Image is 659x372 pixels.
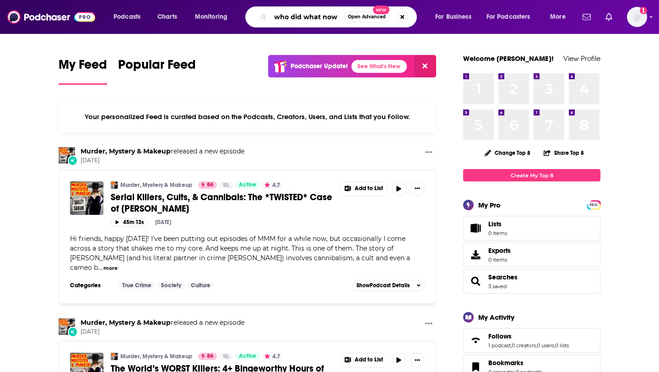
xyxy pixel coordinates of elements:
[355,185,383,192] span: Add to List
[478,201,501,209] div: My Pro
[488,283,507,290] a: 3 saved
[113,11,140,23] span: Podcasts
[488,230,507,236] span: 0 items
[155,219,171,225] div: [DATE]
[627,7,647,27] img: User Profile
[262,181,283,189] button: 4.7
[59,57,107,85] a: My Feed
[429,10,483,24] button: open menu
[463,169,600,181] a: Create My Top 8
[81,147,244,156] h3: released a new episode
[344,11,390,22] button: Open AdvancedNew
[488,332,569,340] a: Follows
[81,328,244,336] span: [DATE]
[59,147,75,164] a: Murder, Mystery & Makeup
[81,318,244,327] h3: released a new episode
[195,11,227,23] span: Monitoring
[187,282,214,289] a: Culture
[70,282,111,289] h3: Categories
[235,353,260,360] a: Active
[488,257,511,263] span: 0 items
[579,9,594,25] a: Show notifications dropdown
[59,57,107,78] span: My Feed
[68,327,78,337] div: New Episode
[536,342,537,349] span: ,
[537,342,554,349] a: 0 users
[157,11,177,23] span: Charts
[111,218,148,227] button: 45m 13s
[488,246,511,255] span: Exports
[239,181,256,190] span: Active
[348,15,386,19] span: Open Advanced
[98,263,102,272] span: ...
[421,318,436,330] button: Show More Button
[563,54,600,63] a: View Profile
[588,202,599,208] span: PRO
[488,359,524,367] span: Bookmarks
[70,235,410,272] span: Hi friends, happy [DATE]! I've been putting out episodes of MMM for a while now, but occasionally...
[466,334,485,347] a: Follows
[463,328,600,353] span: Follows
[435,11,471,23] span: For Business
[111,191,332,214] span: Serial Killers, Cults, & Cannibals: The *TWISTED* Case of [PERSON_NAME]
[198,181,217,189] a: 86
[119,282,155,289] a: True Crime
[550,11,566,23] span: More
[555,342,569,349] a: 0 lists
[103,264,118,272] button: more
[7,8,95,26] img: Podchaser - Follow, Share and Rate Podcasts
[198,353,217,360] a: 86
[410,353,425,367] button: Show More Button
[466,275,485,288] a: Searches
[488,332,512,340] span: Follows
[207,181,213,190] span: 86
[466,222,485,235] span: Lists
[488,220,507,228] span: Lists
[421,147,436,159] button: Show More Button
[70,181,103,215] img: Serial Killers, Cults, & Cannibals: The *TWISTED* Case of Ottis Toole
[270,10,344,24] input: Search podcasts, credits, & more...
[627,7,647,27] span: Logged in as evankrask
[481,10,544,24] button: open menu
[189,10,239,24] button: open menu
[235,181,260,189] a: Active
[410,181,425,196] button: Show More Button
[340,182,388,196] button: Show More Button
[340,353,388,367] button: Show More Button
[355,356,383,363] span: Add to List
[588,201,599,208] a: PRO
[118,57,196,85] a: Popular Feed
[463,269,600,294] span: Searches
[59,318,75,335] img: Murder, Mystery & Makeup
[111,181,118,189] img: Murder, Mystery & Makeup
[107,10,152,24] button: open menu
[351,60,407,73] a: See What's New
[640,7,647,14] svg: Add a profile image
[262,353,283,360] button: 4.7
[357,282,410,289] span: Show Podcast Details
[466,248,485,261] span: Exports
[207,352,213,361] span: 86
[511,342,512,349] span: ,
[157,282,185,289] a: Society
[488,359,542,367] a: Bookmarks
[111,353,118,360] img: Murder, Mystery & Makeup
[554,342,555,349] span: ,
[254,6,426,27] div: Search podcasts, credits, & more...
[81,157,244,164] span: [DATE]
[81,318,171,327] a: Murder, Mystery & Makeup
[291,62,348,70] p: Podchaser Update!
[118,57,196,78] span: Popular Feed
[352,280,425,291] button: ShowPodcast Details
[602,9,616,25] a: Show notifications dropdown
[478,313,514,322] div: My Activity
[479,147,536,159] button: Change Top 8
[488,273,518,281] a: Searches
